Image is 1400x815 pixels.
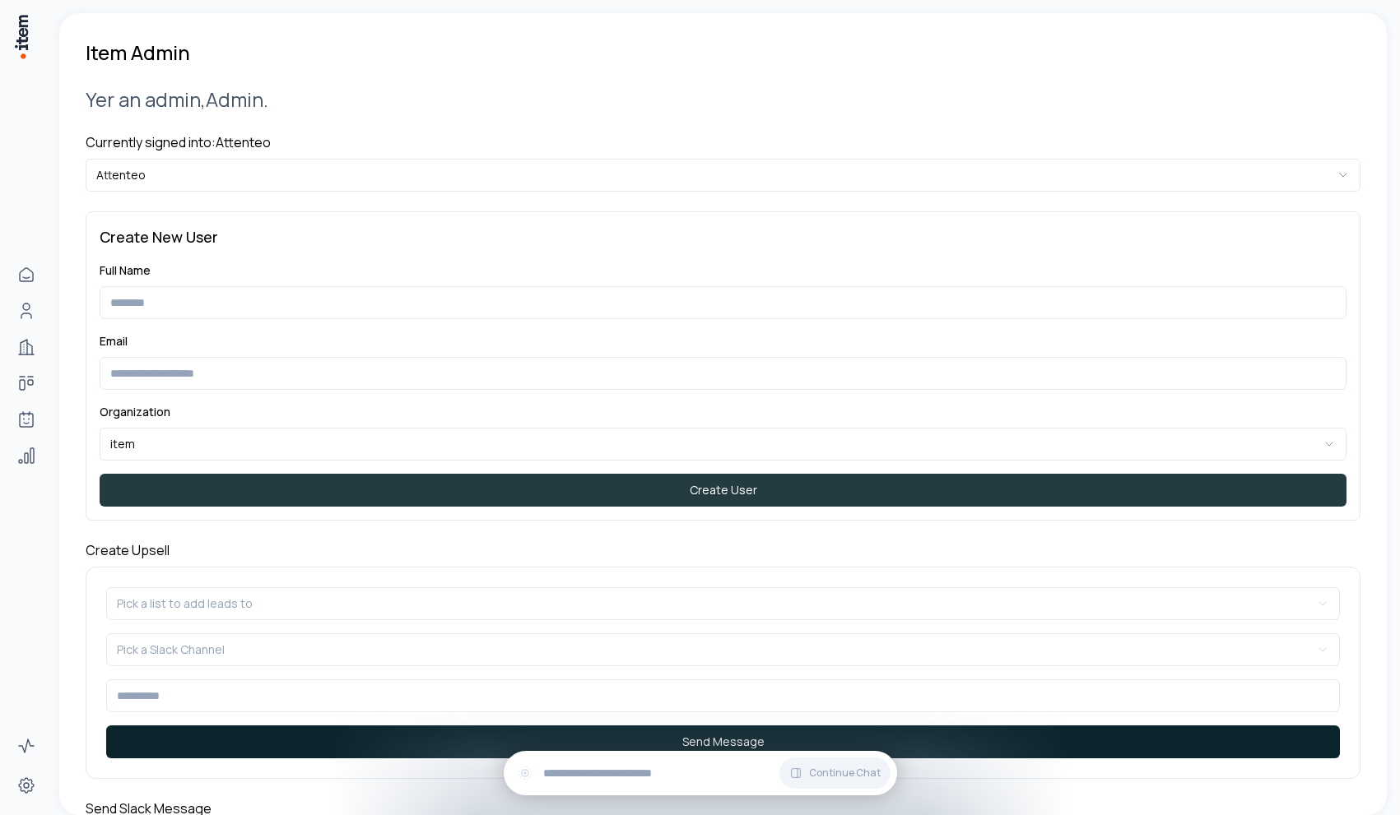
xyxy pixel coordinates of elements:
div: Continue Chat [504,751,897,795]
a: People [10,294,43,327]
button: Continue Chat [779,757,891,789]
a: Companies [10,331,43,364]
label: Email [100,333,128,349]
span: Continue Chat [809,766,881,780]
h3: Create New User [100,225,1347,248]
img: Item Brain Logo [13,13,30,60]
label: Organization [100,404,170,419]
label: Full Name [100,262,151,278]
a: Activity [10,729,43,762]
h2: Yer an admin, Admin . [86,86,1360,113]
h1: Item Admin [86,39,190,66]
a: Analytics [10,439,43,472]
h4: Currently signed into: Attenteo [86,132,1360,152]
button: Send Message [106,725,1340,758]
a: Deals [10,367,43,400]
a: Agents [10,403,43,436]
button: Create User [100,474,1347,507]
h4: Create Upsell [86,540,1360,560]
a: Home [10,258,43,291]
a: Settings [10,769,43,802]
